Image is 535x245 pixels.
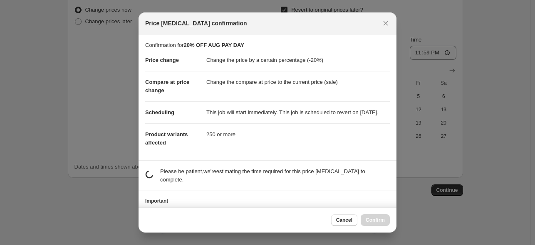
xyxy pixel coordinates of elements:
[145,131,188,146] span: Product variants affected
[206,101,390,123] dd: This job will start immediately. This job is scheduled to revert on [DATE].
[145,109,174,115] span: Scheduling
[206,71,390,93] dd: Change the compare at price to the current price (sale)
[206,49,390,71] dd: Change the price by a certain percentage (-20%)
[183,42,244,48] b: 20% OFF AUG PAY DAY
[160,167,390,184] p: Please be patient, we're estimating the time required for this price [MEDICAL_DATA] to complete.
[145,57,179,63] span: Price change
[331,214,357,226] button: Cancel
[336,217,352,223] span: Cancel
[145,41,390,49] p: Confirmation for
[380,17,391,29] button: Close
[145,198,390,204] h3: Important
[145,79,189,93] span: Compare at price change
[154,207,390,215] li: Feel free to exit the NA Bulk Price Editor app while your prices are updating.
[145,19,247,27] span: Price [MEDICAL_DATA] confirmation
[206,123,390,145] dd: 250 or more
